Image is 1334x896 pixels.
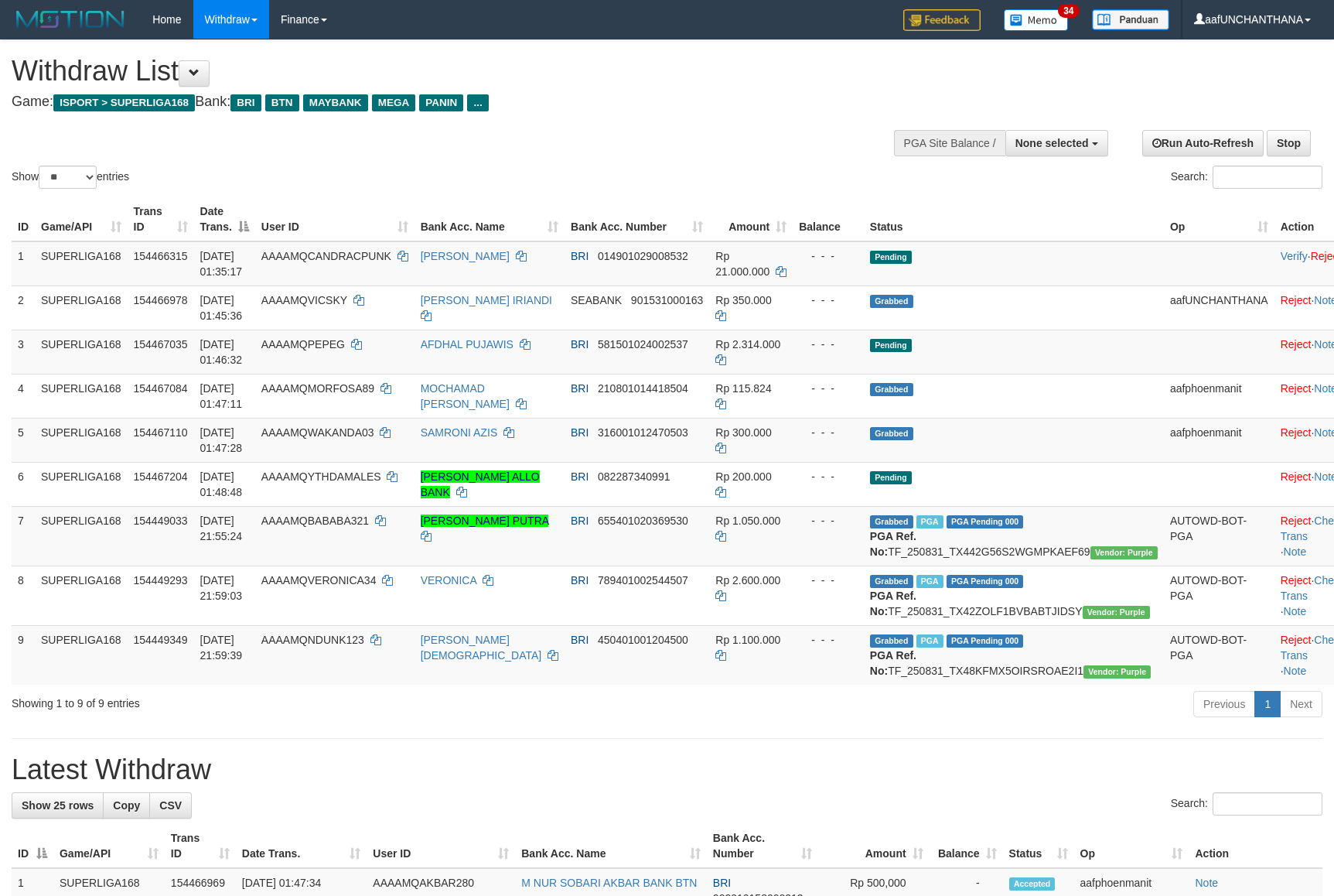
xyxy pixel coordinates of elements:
span: Copy 655401020369530 to clipboard [598,515,688,527]
td: SUPERLIGA168 [35,330,128,374]
td: SUPERLIGA168 [35,462,128,506]
span: Copy 316001012470503 to clipboard [598,426,688,439]
a: Reject [1281,515,1312,527]
span: MAYBANK [303,94,368,111]
th: Status: activate to sort column ascending [1003,824,1074,868]
a: MOCHAMAD [PERSON_NAME] [421,382,510,410]
span: [DATE] 21:55:24 [200,515,243,542]
td: 4 [12,374,35,418]
td: 7 [12,506,35,566]
span: Copy 014901029008532 to clipboard [598,250,688,262]
div: - - - [799,337,858,352]
td: SUPERLIGA168 [35,286,128,330]
th: Amount: activate to sort column ascending [709,197,793,241]
span: Vendor URL: https://trx4.1velocity.biz [1083,606,1150,619]
td: SUPERLIGA168 [35,418,128,462]
th: Bank Acc. Name: activate to sort column ascending [415,197,565,241]
a: Reject [1281,634,1312,646]
td: 6 [12,462,35,506]
a: Note [1284,545,1307,558]
button: None selected [1005,130,1108,156]
span: AAAAMQBABABA321 [261,515,369,527]
th: Amount: activate to sort column ascending [818,824,930,868]
span: ... [467,94,488,111]
span: BRI [571,250,589,262]
span: Vendor URL: https://trx4.1velocity.biz [1090,546,1158,559]
span: Rp 1.100.000 [715,634,780,646]
span: Show 25 rows [22,799,94,812]
span: 34 [1058,4,1079,18]
span: AAAAMQCANDRACPUNK [261,250,391,262]
th: User ID: activate to sort column ascending [255,197,415,241]
a: [PERSON_NAME] PUTRA [421,515,549,527]
th: Action [1189,824,1322,868]
div: - - - [799,513,858,528]
div: - - - [799,469,858,484]
span: Grabbed [870,295,913,308]
span: 154466315 [134,250,188,262]
span: [DATE] 21:59:03 [200,574,243,602]
span: Pending [870,471,912,484]
a: Previous [1193,691,1255,717]
th: Op: activate to sort column ascending [1164,197,1274,241]
select: Showentries [39,166,97,189]
a: [PERSON_NAME] ALLO BANK [421,470,540,498]
th: ID [12,197,35,241]
th: Game/API: activate to sort column ascending [53,824,165,868]
span: [DATE] 01:35:17 [200,250,243,278]
span: Copy 901531000163 to clipboard [631,294,703,306]
th: Date Trans.: activate to sort column descending [194,197,255,241]
a: Stop [1267,130,1311,156]
span: AAAAMQMORFOSA89 [261,382,374,395]
td: SUPERLIGA168 [35,506,128,566]
span: MEGA [372,94,416,111]
span: Marked by aafheankoy [916,515,943,528]
a: Reject [1281,382,1312,395]
td: AUTOWD-BOT-PGA [1164,506,1274,566]
span: Accepted [1009,877,1056,891]
span: Grabbed [870,427,913,440]
span: AAAAMQWAKANDA03 [261,426,374,439]
td: 2 [12,286,35,330]
span: Copy 082287340991 to clipboard [598,470,670,483]
span: Marked by aafheankoy [916,575,943,588]
span: PANIN [419,94,463,111]
b: PGA Ref. No: [870,590,916,617]
span: Rp 200.000 [715,470,771,483]
div: - - - [799,381,858,396]
h4: Game: Bank: [12,94,874,110]
th: Balance: activate to sort column ascending [930,824,1003,868]
td: SUPERLIGA168 [35,374,128,418]
span: Copy 450401001204500 to clipboard [598,634,688,646]
span: Vendor URL: https://trx4.1velocity.biz [1083,665,1151,679]
span: BRI [713,877,731,889]
span: 154449349 [134,634,188,646]
th: Date Trans.: activate to sort column ascending [236,824,367,868]
td: AUTOWD-BOT-PGA [1164,625,1274,685]
th: Bank Acc. Name: activate to sort column ascending [515,824,707,868]
span: 154467204 [134,470,188,483]
span: 154467035 [134,338,188,351]
img: MOTION_logo.png [12,8,129,31]
div: - - - [799,248,858,264]
td: TF_250831_TX42ZOLF1BVBABTJIDSY [864,566,1164,625]
td: TF_250831_TX442G56S2WGMPKAEF69 [864,506,1164,566]
span: AAAAMQVICSKY [261,294,347,306]
a: [PERSON_NAME] [421,250,510,262]
td: 1 [12,241,35,286]
span: [DATE] 01:47:28 [200,426,243,454]
td: TF_250831_TX48KFMX5OIRSROAE2I1 [864,625,1164,685]
a: Reject [1281,338,1312,351]
span: Marked by aafheankoy [916,634,943,648]
span: Rp 2.600.000 [715,574,780,587]
img: Feedback.jpg [903,9,981,31]
td: aafphoenmanit [1164,374,1274,418]
span: AAAAMQNDUNK123 [261,634,364,646]
span: ISPORT > SUPERLIGA168 [53,94,195,111]
span: BRI [571,634,589,646]
span: [DATE] 01:45:36 [200,294,243,322]
h1: Latest Withdraw [12,754,1322,785]
th: Trans ID: activate to sort column ascending [128,197,194,241]
span: BRI [571,338,589,351]
span: BTN [265,94,299,111]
